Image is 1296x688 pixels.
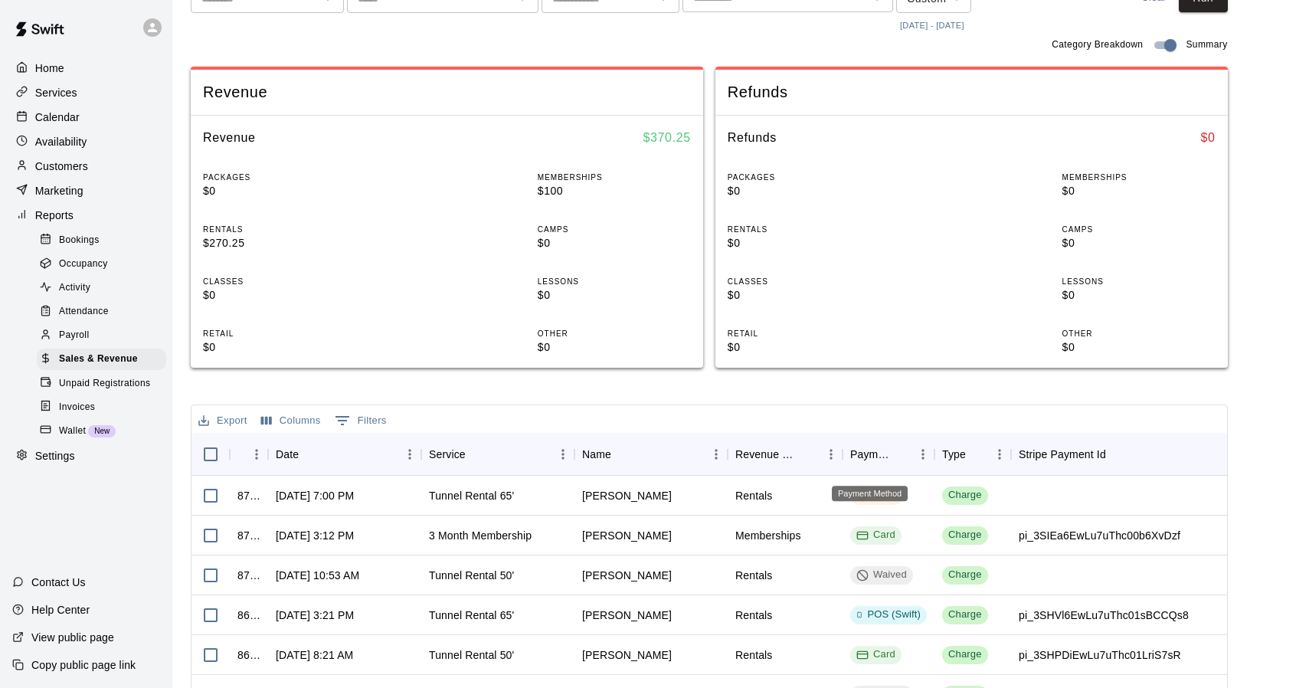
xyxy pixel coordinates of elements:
button: Menu [1218,443,1241,466]
div: 869529 [237,608,260,623]
div: Activity [37,277,166,299]
button: Menu [911,443,934,466]
div: 871010 [237,568,260,583]
h6: Revenue [203,128,256,148]
div: Availability [12,130,160,153]
div: Name [582,433,611,476]
div: Marketing [12,179,160,202]
div: Payment Method [832,486,908,501]
a: Sales & Revenue [37,348,172,372]
p: $0 [1062,339,1216,355]
span: Bookings [59,233,100,248]
div: Oct 14, 2025, 3:12 PM [276,528,354,543]
div: Waived [856,568,907,582]
div: Service [429,433,466,476]
p: RENTALS [728,224,881,235]
div: Oct 13, 2025, 10:53 AM [276,568,359,583]
p: OTHER [1062,328,1216,339]
p: $270.25 [203,235,356,251]
span: Summary [1186,38,1227,53]
p: $0 [728,235,881,251]
div: Reports [12,204,160,227]
span: Activity [59,280,90,296]
p: CLASSES [728,276,881,287]
span: Unpaid Registrations [59,376,150,392]
p: Settings [35,448,75,464]
span: Invoices [59,400,95,415]
div: Revenue Category [735,433,798,476]
div: Calendar [12,106,160,129]
div: Charge [948,488,982,503]
button: Menu [551,443,574,466]
p: $0 [538,287,691,303]
button: Select columns [257,409,325,433]
p: $0 [1062,235,1216,251]
button: Menu [820,443,843,466]
div: 874888 [237,488,260,503]
div: Revenue Category [728,433,843,476]
p: CLASSES [203,276,356,287]
button: Sort [299,444,320,465]
a: WalletNew [37,419,172,443]
div: Attendance [37,301,166,323]
button: Sort [1106,444,1127,465]
div: Payment Method [843,433,934,476]
p: Availability [35,134,87,149]
p: $0 [728,287,881,303]
div: Settings [12,445,160,468]
div: Invoices [37,397,166,418]
button: Show filters [331,408,391,433]
div: Type [934,433,1011,476]
div: Larry Reda [582,647,672,663]
a: Unpaid Registrations [37,372,172,395]
button: Sort [466,444,487,465]
div: InvoiceId [230,433,268,476]
p: Contact Us [31,575,86,590]
p: $0 [538,339,691,355]
div: Charlie D [582,528,672,543]
span: Refunds [728,82,1216,103]
a: Payroll [37,324,172,348]
p: Copy public page link [31,657,136,673]
div: Rentals [735,568,773,583]
div: Tunnel Rental 65' [429,488,514,503]
p: PACKAGES [203,172,356,183]
div: Tunnel Rental 50' [429,647,514,663]
div: Oct 12, 2025, 3:21 PM [276,608,354,623]
button: Sort [966,444,987,465]
div: Tunnel Rental 65' [429,608,514,623]
p: LESSONS [538,276,691,287]
div: Charge [948,568,982,582]
button: Sort [890,444,911,465]
a: Home [12,57,160,80]
p: RETAIL [728,328,881,339]
button: Export [195,409,251,433]
p: CAMPS [538,224,691,235]
button: Sort [798,444,820,465]
button: Menu [398,443,421,466]
div: Name [574,433,728,476]
div: Stripe Payment Id [1011,433,1241,476]
div: 3 Month Membership [429,528,532,543]
p: Customers [35,159,88,174]
p: $100 [538,183,691,199]
p: MEMBERSHIPS [1062,172,1216,183]
p: Services [35,85,77,100]
h6: $ 0 [1201,128,1216,148]
a: Attendance [37,300,172,324]
button: Sort [611,444,633,465]
p: $0 [203,339,356,355]
div: Oct 14, 2025, 7:00 PM [276,488,354,503]
div: Card [856,647,895,662]
p: OTHER [538,328,691,339]
div: pi_3SHPDiEwLu7uThc01LriS7sR [1019,647,1181,663]
h6: Refunds [728,128,777,148]
div: Date [268,433,421,476]
div: Payment Method [850,433,890,476]
p: Help Center [31,602,90,618]
a: Customers [12,155,160,178]
div: Card [856,528,895,542]
div: Payroll [37,325,166,346]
